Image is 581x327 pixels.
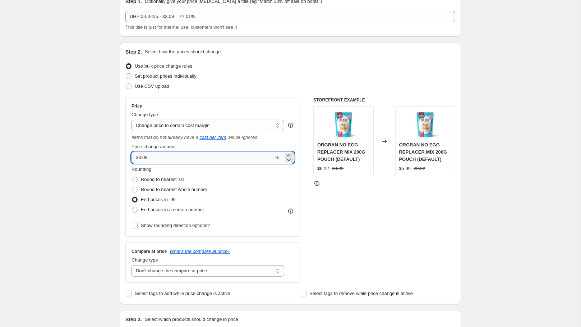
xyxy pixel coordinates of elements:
[132,103,142,109] h3: Price
[135,291,230,296] span: Select tags to add while price change is active
[141,187,207,192] span: Round to nearest whole number
[135,63,192,69] span: Use bulk price change rules
[310,291,413,296] span: Select tags to remove while price change is active
[132,152,273,163] input: 50
[414,165,425,172] strike: $9.22
[411,110,439,139] img: ONBC710_1c2c3e00-bee1-45e0-beb4-c5120962c027_80x.jpg
[132,135,198,140] i: Items that do not already have a
[145,48,221,55] p: Select how the prices should change
[141,177,184,182] span: Round to nearest .01
[399,142,447,162] span: ORGRAN NO EGG REPLACER MIX 200G POUCH (DEFAULT)
[317,165,329,172] div: $6.22
[135,83,169,89] span: Use CSV upload
[199,135,226,140] a: cost per item
[132,144,176,149] span: Price change amount
[275,155,279,160] span: %
[227,135,259,140] i: will be ignored.
[329,110,358,139] img: ONBC710_1c2c3e00-bee1-45e0-beb4-c5120962c027_80x.jpg
[332,165,344,172] strike: $9.22
[132,249,167,254] h3: Compare at price
[399,165,411,172] div: $5.99
[132,112,158,117] span: Change type
[141,207,204,212] span: End prices in a certain number
[170,249,230,254] button: What's the compare at price?
[313,97,455,103] h6: STOREFRONT EXAMPLE
[135,73,197,79] span: Set product prices individually
[141,223,210,228] span: Show rounding direction options?
[287,122,294,129] div: help
[125,11,455,22] input: 30% off holiday sale
[145,316,238,323] p: Select which products should change in price
[125,316,142,323] h2: Step 3.
[141,197,176,202] span: End prices in .99
[125,24,237,30] span: This title is just for internal use, customers won't see it
[317,142,365,162] span: ORGRAN NO EGG REPLACER MIX 200G POUCH (DEFAULT)
[132,257,158,263] span: Change type
[125,48,142,55] h2: Step 2.
[132,167,152,172] span: Rounding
